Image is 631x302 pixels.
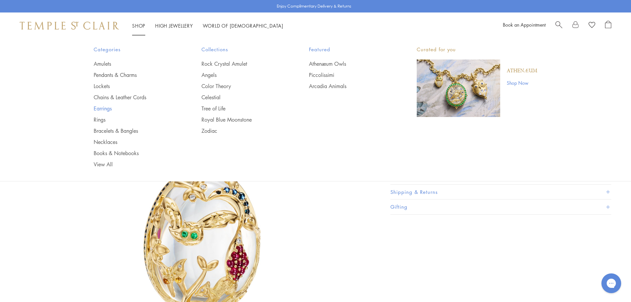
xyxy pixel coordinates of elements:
iframe: Gorgias live chat messenger [598,271,624,295]
a: Earrings [94,105,175,112]
a: ShopShop [132,22,145,29]
a: Arcadia Animals [309,82,390,90]
button: Gifting [390,199,611,214]
a: Open Shopping Bag [605,21,611,31]
a: Tree of Life [201,105,283,112]
a: Books & Notebooks [94,150,175,157]
a: Lockets [94,82,175,90]
span: Featured [309,45,390,54]
a: View All [94,161,175,168]
a: Athenæum [507,67,537,75]
p: Curated for you [417,45,537,54]
a: Shop Now [507,79,537,86]
p: Enjoy Complimentary Delivery & Returns [277,3,351,10]
a: Bracelets & Bangles [94,127,175,134]
a: Zodiac [201,127,283,134]
a: Rock Crystal Amulet [201,60,283,67]
a: Pendants & Charms [94,71,175,79]
a: Piccolissimi [309,71,390,79]
a: View Wishlist [589,21,595,31]
a: Athenæum Owls [309,60,390,67]
a: Celestial [201,94,283,101]
a: Amulets [94,60,175,67]
a: Angels [201,71,283,79]
a: Rings [94,116,175,123]
span: Categories [94,45,175,54]
a: Chains & Leather Cords [94,94,175,101]
a: Necklaces [94,138,175,146]
img: Temple St. Clair [20,22,119,30]
a: Color Theory [201,82,283,90]
a: Royal Blue Moonstone [201,116,283,123]
a: World of [DEMOGRAPHIC_DATA]World of [DEMOGRAPHIC_DATA] [203,22,283,29]
span: Collections [201,45,283,54]
a: Book an Appointment [503,21,546,28]
button: Shipping & Returns [390,185,611,199]
a: High JewelleryHigh Jewellery [155,22,193,29]
nav: Main navigation [132,22,283,30]
a: Search [555,21,562,31]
